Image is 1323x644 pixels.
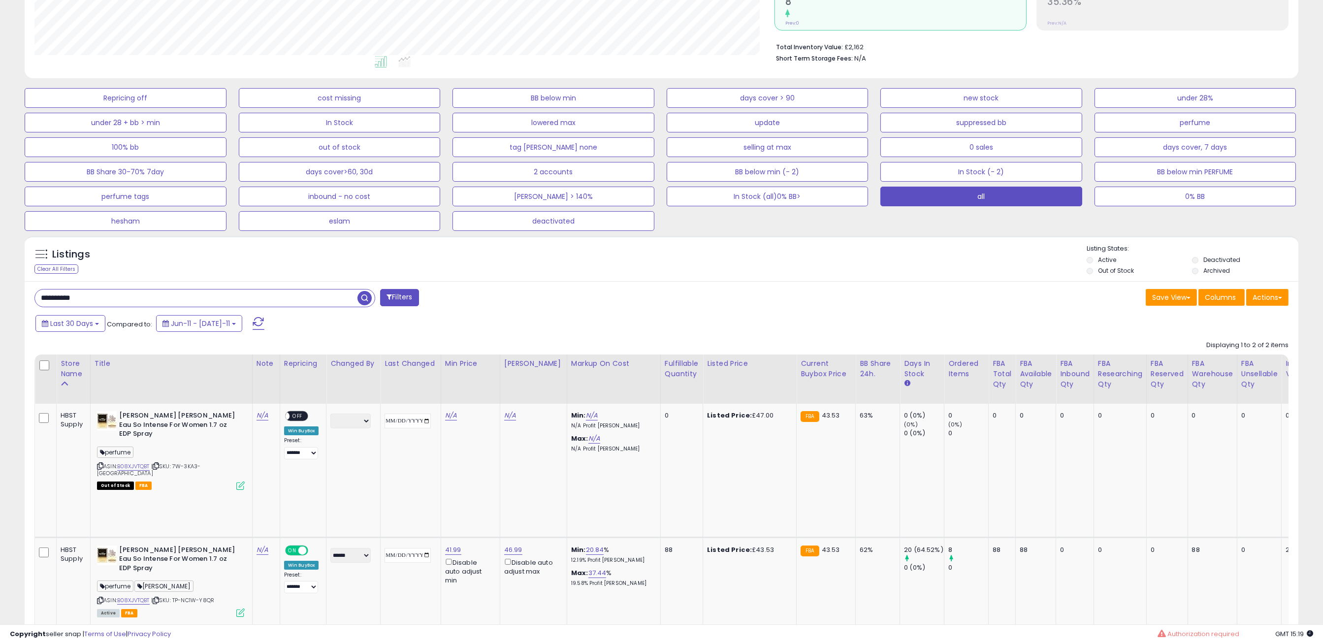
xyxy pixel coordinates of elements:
a: N/A [586,411,598,420]
a: Privacy Policy [128,629,171,639]
span: All listings that are currently out of stock and unavailable for purchase on Amazon [97,482,134,490]
div: 0 (0%) [904,429,944,438]
button: 100% bb [25,137,226,157]
span: OFF [290,412,305,420]
a: 20.84 [586,545,604,555]
button: BB below min PERFUME [1095,162,1296,182]
div: % [571,546,653,564]
div: 0 (0%) [904,563,944,572]
span: | SKU: TP-NC1W-Y8QR [151,596,214,604]
span: 43.53 [822,411,840,420]
div: FBA inbound Qty [1060,358,1090,389]
div: ASIN: [97,546,245,616]
span: OFF [307,546,323,554]
div: 88 [665,546,695,554]
a: N/A [445,411,457,420]
div: Store Name [61,358,86,379]
button: days cover>60, 30d [239,162,441,182]
div: 0 [1241,411,1274,420]
span: perfume [97,580,133,592]
div: 88 [1020,546,1048,554]
span: | SKU: 7W-3KA3-[GEOGRAPHIC_DATA] [97,462,200,477]
button: Save View [1146,289,1197,306]
small: FBA [801,546,819,556]
a: N/A [588,434,600,444]
div: Days In Stock [904,358,940,379]
span: 43.53 [822,545,840,554]
div: Clear All Filters [34,264,78,274]
span: N/A [854,54,866,63]
p: Listing States: [1087,244,1298,254]
th: The percentage added to the cost of goods (COGS) that forms the calculator for Min & Max prices. [567,354,660,404]
div: Disable auto adjust max [504,557,559,576]
p: 19.58% Profit [PERSON_NAME] [571,580,653,587]
button: 0 sales [880,137,1082,157]
label: Deactivated [1203,256,1240,264]
b: Min: [571,411,586,420]
button: hesham [25,211,226,231]
div: Note [257,358,276,369]
span: FBA [121,609,138,617]
div: Disable auto adjust min [445,557,492,585]
div: 0 [1098,546,1139,554]
small: (0%) [948,420,962,428]
a: Terms of Use [84,629,126,639]
a: B08XJVTQBT [117,596,150,605]
b: Short Term Storage Fees: [776,54,853,63]
div: seller snap | | [10,630,171,639]
p: N/A Profit [PERSON_NAME] [571,422,653,429]
button: Filters [380,289,419,306]
button: Last 30 Days [35,315,105,332]
div: Win BuyBox [284,426,319,435]
span: FBA [135,482,152,490]
div: £43.53 [707,546,789,554]
div: Fulfillable Quantity [665,358,699,379]
button: new stock [880,88,1082,108]
div: 0 [948,429,988,438]
div: Changed by [330,358,376,369]
div: 0 [665,411,695,420]
img: 41FWMvLFHwL._SL40_.jpg [97,546,117,565]
div: 20 (64.52%) [904,546,944,554]
div: Displaying 1 to 2 of 2 items [1206,341,1289,350]
button: deactivated [452,211,654,231]
div: Markup on Cost [571,358,656,369]
button: BB Share 30-70% 7day [25,162,226,182]
div: 8 [948,546,988,554]
b: Total Inventory Value: [776,43,843,51]
span: All listings currently available for purchase on Amazon [97,609,120,617]
a: N/A [257,545,268,555]
div: 0 (0%) [904,411,944,420]
label: Archived [1203,266,1230,275]
div: 0 [1020,411,1048,420]
div: ASIN: [97,411,245,489]
button: 2 accounts [452,162,654,182]
button: BB below min [452,88,654,108]
span: ON [286,546,298,554]
span: Columns [1205,292,1236,302]
div: Repricing [284,358,323,369]
b: Max: [571,568,588,578]
div: Ordered Items [948,358,984,379]
div: Preset: [284,437,319,459]
div: 63% [860,411,892,420]
small: Prev: N/A [1047,20,1066,26]
div: 0 [1060,546,1086,554]
div: Win BuyBox [284,561,319,570]
label: Out of Stock [1098,266,1134,275]
div: FBA Unsellable Qty [1241,358,1278,389]
button: [PERSON_NAME] > 140% [452,187,654,206]
div: 0 [948,411,988,420]
div: HBST Supply [61,411,83,429]
button: cost missing [239,88,441,108]
div: 2162.16 [1286,546,1307,554]
th: CSV column name: cust_attr_1_Last Changed [381,354,441,404]
div: Preset: [284,572,319,594]
small: (0%) [904,420,918,428]
button: In Stock (- 2) [880,162,1082,182]
span: Compared to: [107,320,152,329]
h5: Listings [52,248,90,261]
div: £47.00 [707,411,789,420]
b: [PERSON_NAME] [PERSON_NAME] Eau So Intense For Women 1.7 oz EDP Spray [119,411,239,441]
div: FBA Warehouse Qty [1192,358,1233,389]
